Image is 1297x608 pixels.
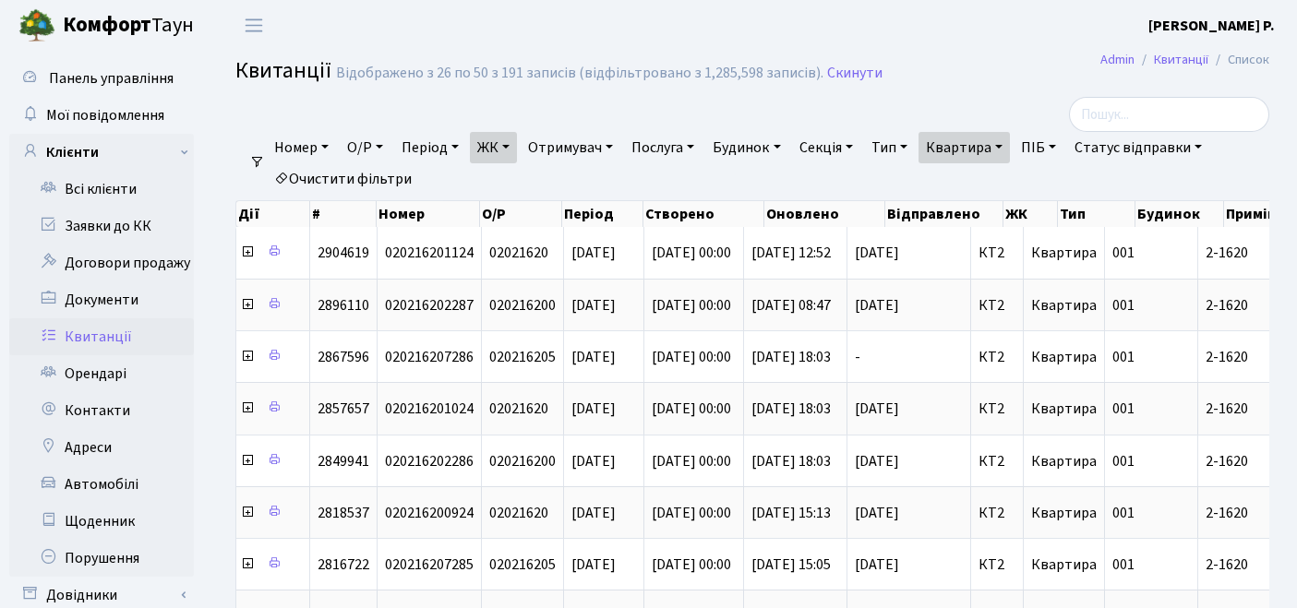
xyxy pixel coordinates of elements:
[571,554,616,575] span: [DATE]
[751,347,831,367] span: [DATE] 18:03
[489,451,556,471] span: 020216200
[751,451,831,471] span: [DATE] 18:03
[318,347,369,367] span: 2867596
[318,451,369,471] span: 2849941
[562,201,643,227] th: Період
[1100,50,1135,69] a: Admin
[9,429,194,466] a: Адреси
[652,347,731,367] span: [DATE] 00:00
[318,554,369,575] span: 2816722
[267,163,419,195] a: Очистити фільтри
[521,132,620,163] a: Отримувач
[1031,451,1097,471] span: Квартира
[394,132,466,163] a: Період
[652,554,731,575] span: [DATE] 00:00
[318,243,369,263] span: 2904619
[643,201,764,227] th: Створено
[63,10,194,42] span: Таун
[571,503,616,523] span: [DATE]
[489,554,556,575] span: 020216205
[9,208,194,244] a: Заявки до КК
[855,506,963,520] span: [DATE]
[267,132,336,163] a: Номер
[385,503,474,523] span: 020216200924
[385,347,474,367] span: 020216207286
[705,132,787,163] a: Будинок
[1014,132,1063,163] a: ПІБ
[1067,132,1209,163] a: Статус відправки
[235,54,331,87] span: Квитанції
[751,243,831,263] span: [DATE] 12:52
[9,318,194,355] a: Квитанції
[652,451,731,471] span: [DATE] 00:00
[63,10,151,40] b: Комфорт
[979,454,1015,469] span: КТ2
[1058,201,1135,227] th: Тип
[1073,41,1297,79] nav: breadcrumb
[470,132,517,163] a: ЖК
[1208,50,1269,70] li: Список
[489,503,548,523] span: 02021620
[489,399,548,419] span: 02021620
[1112,347,1135,367] span: 001
[46,105,164,125] span: Мої повідомлення
[855,350,963,364] span: -
[1031,503,1097,523] span: Квартира
[919,132,1010,163] a: Квартира
[9,281,194,318] a: Документи
[571,451,616,471] span: [DATE]
[340,132,390,163] a: О/Р
[9,244,194,281] a: Договори продажу
[979,401,1015,416] span: КТ2
[9,540,194,577] a: Порушення
[236,201,310,227] th: Дії
[1112,554,1135,575] span: 001
[1031,554,1097,575] span: Квартира
[9,134,194,171] a: Клієнти
[979,557,1015,572] span: КТ2
[652,503,731,523] span: [DATE] 00:00
[855,454,963,469] span: [DATE]
[1031,295,1097,316] span: Квартира
[385,243,474,263] span: 020216201124
[571,347,616,367] span: [DATE]
[624,132,702,163] a: Послуга
[1112,451,1135,471] span: 001
[764,201,885,227] th: Оновлено
[385,554,474,575] span: 020216207285
[385,451,474,471] span: 020216202286
[1135,201,1224,227] th: Будинок
[792,132,860,163] a: Секція
[9,466,194,503] a: Автомобілі
[9,503,194,540] a: Щоденник
[231,10,277,41] button: Переключити навігацію
[751,503,831,523] span: [DATE] 15:13
[1031,399,1097,419] span: Квартира
[751,399,831,419] span: [DATE] 18:03
[1148,15,1275,37] a: [PERSON_NAME] Р.
[385,399,474,419] span: 020216201024
[652,243,731,263] span: [DATE] 00:00
[9,171,194,208] a: Всі клієнти
[885,201,1003,227] th: Відправлено
[9,392,194,429] a: Контакти
[480,201,561,227] th: О/Р
[318,503,369,523] span: 2818537
[318,399,369,419] span: 2857657
[855,557,963,572] span: [DATE]
[9,97,194,134] a: Мої повідомлення
[855,401,963,416] span: [DATE]
[489,243,548,263] span: 02021620
[1112,399,1135,419] span: 001
[318,295,369,316] span: 2896110
[1112,243,1135,263] span: 001
[751,295,831,316] span: [DATE] 08:47
[979,245,1015,260] span: КТ2
[1148,16,1275,36] b: [PERSON_NAME] Р.
[336,65,823,82] div: Відображено з 26 по 50 з 191 записів (відфільтровано з 1,285,598 записів).
[1031,243,1097,263] span: Квартира
[377,201,480,227] th: Номер
[489,347,556,367] span: 020216205
[864,132,915,163] a: Тип
[9,355,194,392] a: Орендарі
